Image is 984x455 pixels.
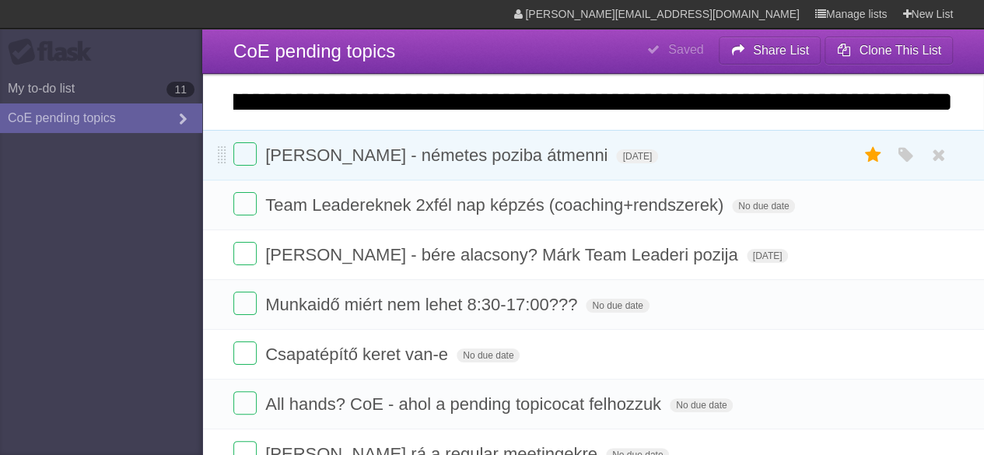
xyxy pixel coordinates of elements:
b: Clone This List [859,44,941,57]
span: CoE pending topics [233,40,395,61]
span: Munkaidő miért nem lehet 8:30-17:00??? [265,295,581,314]
span: [DATE] [747,249,789,263]
span: All hands? CoE - ahol a pending topicocat felhozzuk [265,394,665,414]
button: Share List [719,37,821,65]
div: Flask [8,38,101,66]
label: Done [233,292,257,315]
span: No due date [732,199,795,213]
span: No due date [670,398,733,412]
b: Share List [753,44,809,57]
span: [PERSON_NAME] - németes poziba átmenni [265,145,611,165]
label: Done [233,242,257,265]
label: Done [233,192,257,215]
span: [DATE] [616,149,658,163]
b: 11 [166,82,194,97]
span: Team Leadereknek 2xfél nap képzés (coaching+rendszerek) [265,195,727,215]
label: Done [233,341,257,365]
span: No due date [457,348,520,362]
b: Saved [668,43,703,56]
label: Done [233,391,257,415]
label: Star task [858,142,888,168]
span: [PERSON_NAME] - bére alacsony? Márk Team Leaderi pozija [265,245,741,264]
span: No due date [586,299,649,313]
button: Clone This List [825,37,953,65]
span: Csapatépítő keret van-e [265,345,452,364]
label: Done [233,142,257,166]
